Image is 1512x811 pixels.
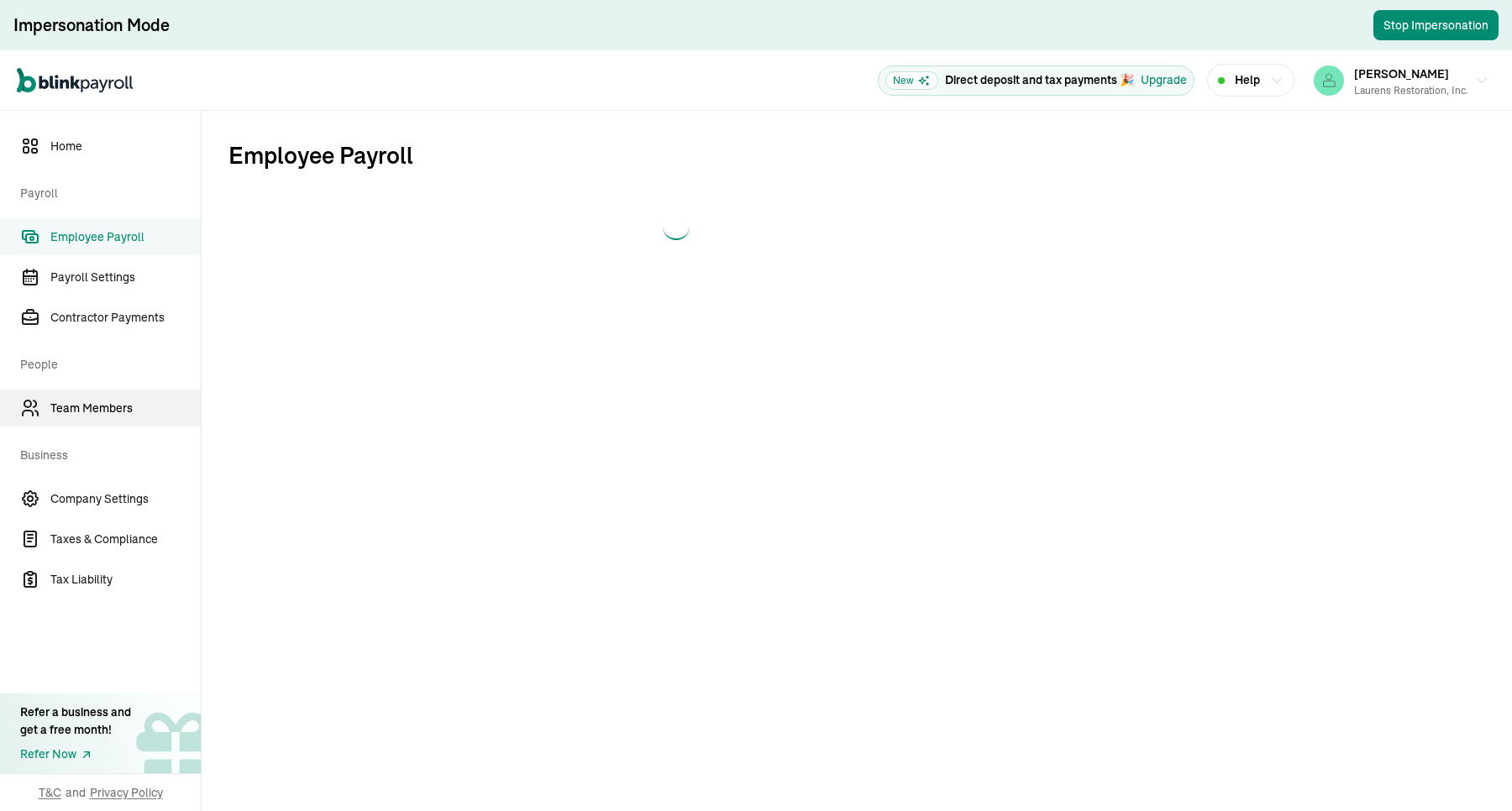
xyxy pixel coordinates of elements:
button: Stop Impersonation [1373,10,1499,40]
span: [PERSON_NAME] [1354,66,1449,81]
span: New [885,71,938,90]
span: Company Settings [50,490,201,508]
span: Contractor Payments [50,309,201,327]
span: Team Members [50,400,201,417]
iframe: Chat Widget [1233,630,1512,811]
span: Business [20,430,191,477]
span: People [20,339,191,386]
span: T&C [39,784,61,801]
span: Tax Liability [50,571,201,589]
button: [PERSON_NAME]Laurens Restoration, Inc. [1307,60,1495,102]
nav: Global [17,56,133,105]
h2: Employee Payroll [228,138,413,173]
div: Refer a business and get a free month! [20,704,131,739]
p: Direct deposit and tax payments 🎉 [945,71,1134,89]
span: Home [50,138,201,155]
a: Refer Now [20,746,131,763]
div: Impersonation Mode [13,13,170,37]
span: Privacy Policy [90,784,163,801]
span: Payroll Settings [50,269,201,286]
span: Taxes & Compliance [50,531,201,548]
button: Upgrade [1141,71,1187,89]
button: Help [1207,64,1294,97]
span: Help [1235,71,1260,89]
span: Employee Payroll [50,228,201,246]
div: Laurens Restoration, Inc. [1354,83,1468,98]
span: Payroll [20,168,191,215]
